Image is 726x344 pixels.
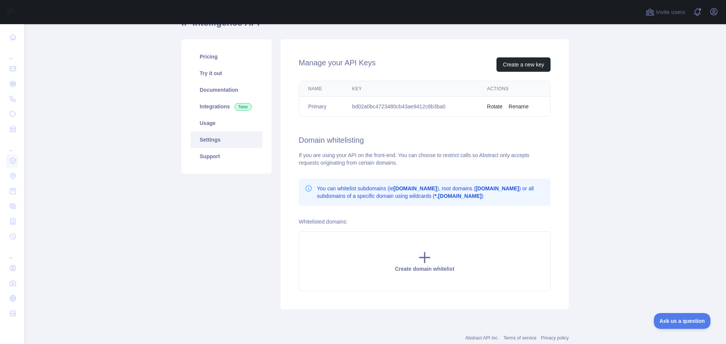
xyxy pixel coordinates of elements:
[6,245,18,260] div: ...
[503,335,536,341] a: Terms of service
[181,17,569,35] h1: IP Intelligence API
[644,6,687,18] button: Invite users
[496,57,551,72] button: Create a new key
[191,65,262,82] a: Try it out
[6,137,18,153] div: ...
[299,57,375,72] h2: Manage your API Keys
[299,219,347,225] label: Whitelisted domains:
[299,151,551,167] div: If you are using your API on the front-end. You can choose to restrict calls so Abstract only acc...
[434,193,481,199] b: *.[DOMAIN_NAME]
[541,335,569,341] a: Privacy policy
[191,148,262,165] a: Support
[509,103,529,110] button: Rename
[299,135,551,145] h2: Domain whitelisting
[343,97,478,117] td: bd02a0bc4723480cb43ae9412c8b3ba0
[191,131,262,148] a: Settings
[656,8,685,17] span: Invite users
[299,81,343,97] th: Name
[191,98,262,115] a: Integrations New
[191,48,262,65] a: Pricing
[234,103,252,111] span: New
[654,313,711,329] iframe: Toggle Customer Support
[478,81,550,97] th: Actions
[394,185,437,191] b: [DOMAIN_NAME]
[6,45,18,60] div: ...
[487,103,503,110] button: Rotate
[476,185,519,191] b: [DOMAIN_NAME]
[343,81,478,97] th: Key
[191,82,262,98] a: Documentation
[465,335,499,341] a: Abstract API Inc.
[191,115,262,131] a: Usage
[317,185,544,200] p: You can whitelist subdomains (ie ), root domains ( ) or all subdomains of a specific domain using...
[395,266,454,272] span: Create domain whitelist
[299,97,343,117] td: Primary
